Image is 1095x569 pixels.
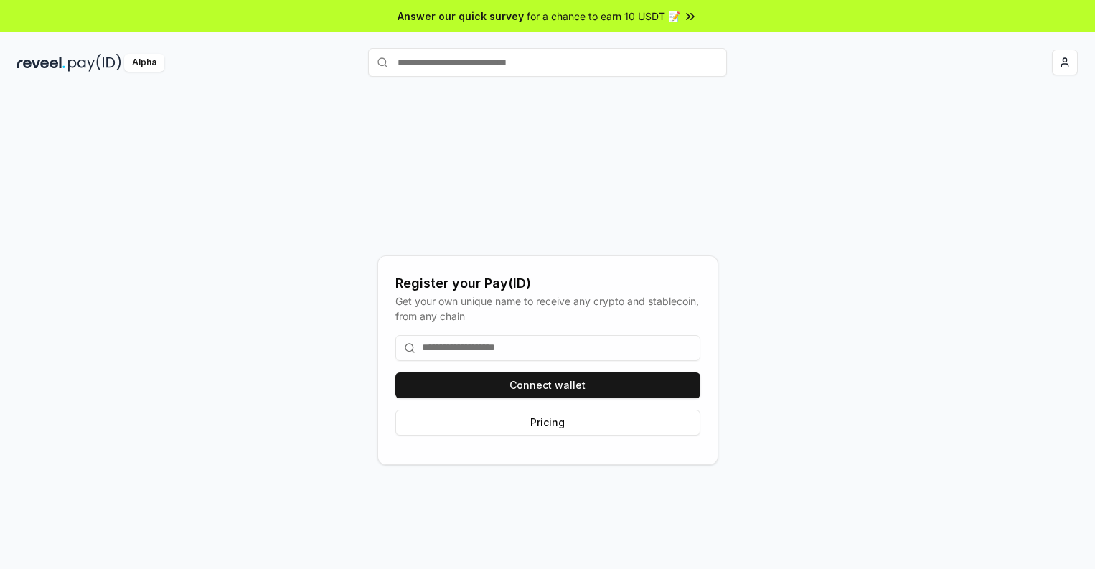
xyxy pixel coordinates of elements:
img: pay_id [68,54,121,72]
button: Connect wallet [395,372,700,398]
span: for a chance to earn 10 USDT 📝 [527,9,680,24]
span: Answer our quick survey [398,9,524,24]
div: Alpha [124,54,164,72]
div: Register your Pay(ID) [395,273,700,293]
button: Pricing [395,410,700,436]
div: Get your own unique name to receive any crypto and stablecoin, from any chain [395,293,700,324]
img: reveel_dark [17,54,65,72]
